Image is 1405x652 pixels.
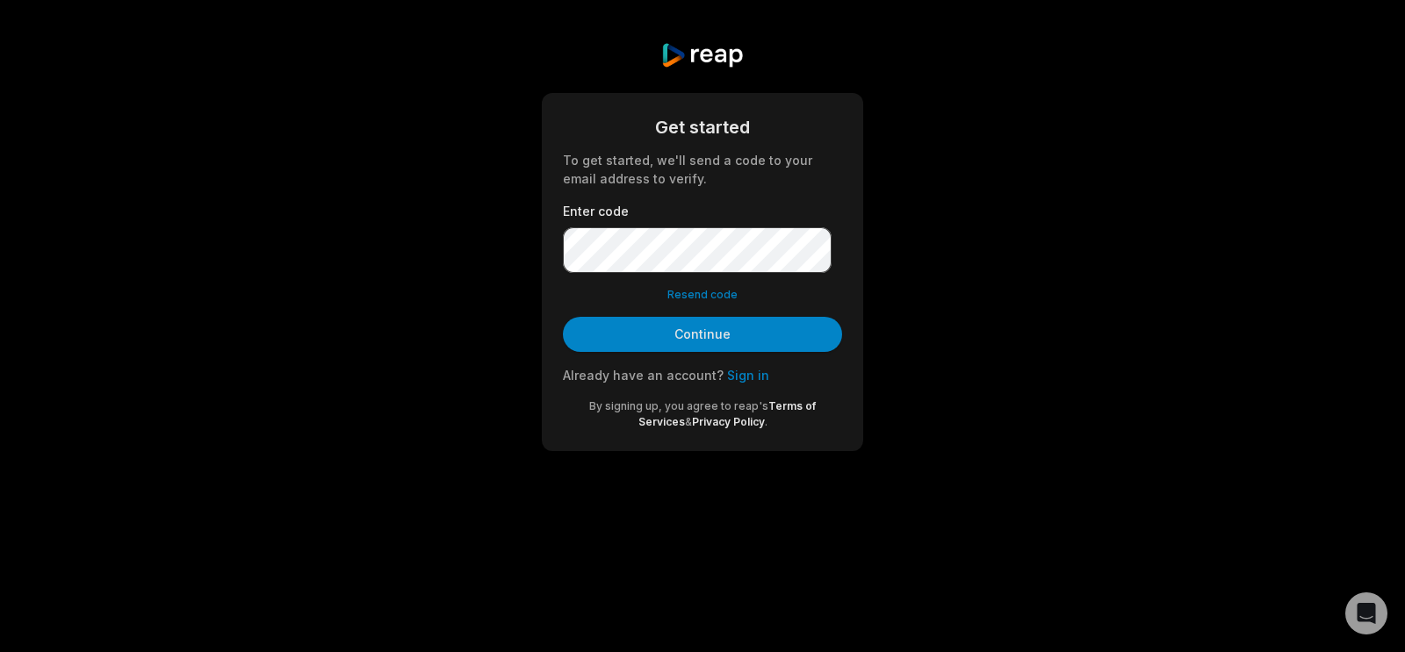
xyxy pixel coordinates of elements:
[1345,592,1387,634] div: Open Intercom Messenger
[563,202,842,220] label: Enter code
[589,399,768,412] span: By signing up, you agree to reap's
[692,415,765,428] a: Privacy Policy
[765,415,767,428] span: .
[563,368,724,383] span: Already have an account?
[563,114,842,140] div: Get started
[638,399,817,428] a: Terms of Services
[563,151,842,188] div: To get started, we'll send a code to your email address to verify.
[667,287,738,303] button: Resend code
[563,317,842,352] button: Continue
[685,415,692,428] span: &
[727,368,769,383] a: Sign in
[660,42,744,68] img: reap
